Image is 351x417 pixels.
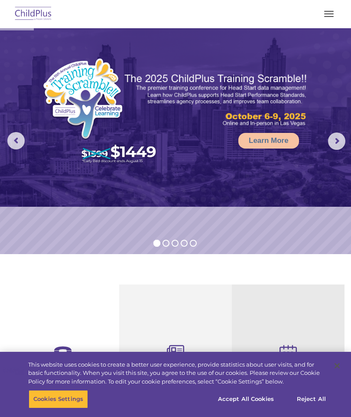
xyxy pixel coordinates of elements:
button: Cookies Settings [29,390,88,408]
button: Reject All [284,390,338,408]
button: Close [328,356,347,375]
div: This website uses cookies to create a better user experience, provide statistics about user visit... [28,361,327,386]
button: Accept All Cookies [213,390,279,408]
img: ChildPlus by Procare Solutions [13,4,54,24]
a: Learn More [238,133,299,149]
